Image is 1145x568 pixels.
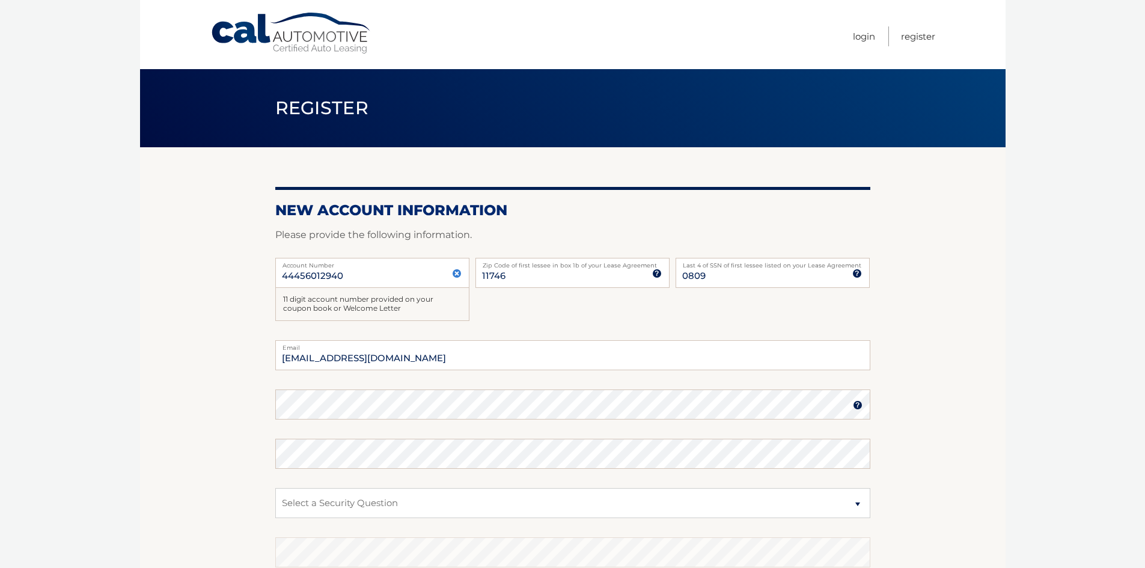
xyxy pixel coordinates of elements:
[275,227,870,243] p: Please provide the following information.
[853,400,863,410] img: tooltip.svg
[853,26,875,46] a: Login
[275,258,469,267] label: Account Number
[275,97,369,119] span: Register
[275,258,469,288] input: Account Number
[452,269,462,278] img: close.svg
[475,258,670,288] input: Zip Code
[210,12,373,55] a: Cal Automotive
[275,288,469,321] div: 11 digit account number provided on your coupon book or Welcome Letter
[275,340,870,350] label: Email
[676,258,870,288] input: SSN or EIN (last 4 digits only)
[652,269,662,278] img: tooltip.svg
[275,340,870,370] input: Email
[852,269,862,278] img: tooltip.svg
[901,26,935,46] a: Register
[275,201,870,219] h2: New Account Information
[676,258,870,267] label: Last 4 of SSN of first lessee listed on your Lease Agreement
[475,258,670,267] label: Zip Code of first lessee in box 1b of your Lease Agreement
